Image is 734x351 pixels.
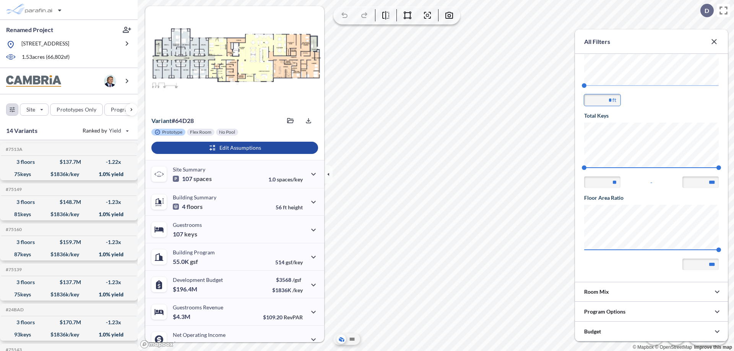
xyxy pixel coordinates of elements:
p: All Filters [584,37,610,46]
p: D [705,7,709,14]
p: Prototypes Only [57,106,96,113]
h5: Click to copy the code [4,147,23,152]
button: Ranked by Yield [76,125,134,137]
h5: Click to copy the code [4,307,24,312]
p: # 64d28 [151,117,194,125]
img: BrandImage [6,75,61,87]
p: Site Summary [173,166,205,173]
p: Edit Assumptions [219,144,261,152]
p: Guestrooms [173,222,202,228]
span: gsf [190,258,198,265]
p: Budget [584,328,601,335]
p: Program Options [584,308,625,315]
span: keys [184,230,197,238]
span: ft [283,204,287,210]
img: user logo [104,75,116,87]
p: Development Budget [173,277,223,283]
p: 4 [173,203,203,210]
p: 40.4% [270,341,303,348]
p: Guestrooms Revenue [173,304,223,311]
span: spaces [193,175,212,183]
h5: Total Keys [584,112,719,120]
p: $3568 [272,277,303,283]
button: Site Plan [348,335,357,344]
h5: Click to copy the code [4,187,22,192]
span: /key [292,287,303,293]
span: RevPAR [284,314,303,320]
p: $196.4M [173,285,198,293]
p: Prototype [162,129,182,135]
p: $1.8M [173,340,192,348]
button: Prototypes Only [50,104,103,116]
p: Building Program [173,249,215,256]
div: - [584,176,719,188]
p: 107 [173,175,212,183]
span: gsf/key [286,259,303,265]
label: ft [612,96,616,104]
p: 514 [275,259,303,265]
span: /gsf [292,277,301,283]
span: Variant [151,117,172,124]
h5: Click to copy the code [4,227,22,232]
p: 1.0 [268,176,303,183]
span: spaces/key [277,176,303,183]
p: [STREET_ADDRESS] [21,40,69,49]
p: $109.20 [263,314,303,320]
p: 14 Variants [6,126,37,135]
a: Mapbox [633,345,654,350]
button: Site [20,104,49,116]
p: Building Summary [173,194,216,201]
p: Net Operating Income [173,332,226,338]
p: Site [26,106,35,113]
p: Room Mix [584,288,609,296]
p: Flex Room [190,129,211,135]
button: Program [104,104,146,116]
p: No Pool [219,129,235,135]
a: Mapbox homepage [140,340,174,349]
p: 107 [173,230,197,238]
button: Aerial View [337,335,346,344]
p: Program [111,106,132,113]
p: 55.0K [173,258,198,265]
p: 56 [276,204,303,210]
span: floors [187,203,203,210]
p: Renamed Project [6,26,53,34]
p: $1836K [272,287,303,293]
h5: Floor Area Ratio [584,194,719,202]
a: Improve this map [694,345,732,350]
span: margin [286,341,303,348]
p: 1.53 acres ( 66,802 sf) [22,53,70,61]
button: Edit Assumptions [151,142,318,154]
a: OpenStreetMap [655,345,692,350]
p: $4.3M [173,313,192,320]
span: Yield [109,127,122,134]
span: height [288,204,303,210]
h5: Click to copy the code [4,267,22,272]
